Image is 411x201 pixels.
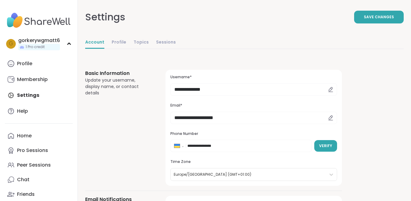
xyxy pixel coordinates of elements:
div: Update your username, display name, or contact details [85,77,151,96]
h3: Email* [170,103,337,108]
div: Pro Sessions [17,147,48,154]
img: ShareWell Nav Logo [5,10,73,31]
a: Chat [5,172,73,187]
a: Sessions [156,37,176,49]
div: gorkerywgmatt6 [18,37,60,44]
a: Profile [112,37,126,49]
div: Home [17,132,32,139]
h3: Time Zone [170,159,337,164]
a: Account [85,37,104,49]
h3: Username* [170,75,337,80]
div: Friends [17,191,35,198]
a: Peer Sessions [5,158,73,172]
div: Membership [17,76,48,83]
div: Chat [17,176,30,183]
span: g [9,40,13,48]
div: Profile [17,60,32,67]
a: Profile [5,56,73,71]
h3: Phone Number [170,131,337,136]
a: Membership [5,72,73,87]
a: Home [5,129,73,143]
span: Save Changes [364,14,394,20]
div: Help [17,108,28,115]
a: Topics [134,37,149,49]
div: Peer Sessions [17,162,51,168]
button: Verify [314,140,337,152]
a: Help [5,104,73,118]
span: 1 Pro credit [26,44,45,50]
div: Settings [85,10,125,24]
button: Save Changes [354,11,404,23]
a: Pro Sessions [5,143,73,158]
h3: Basic Information [85,70,151,77]
span: Verify [319,143,332,149]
